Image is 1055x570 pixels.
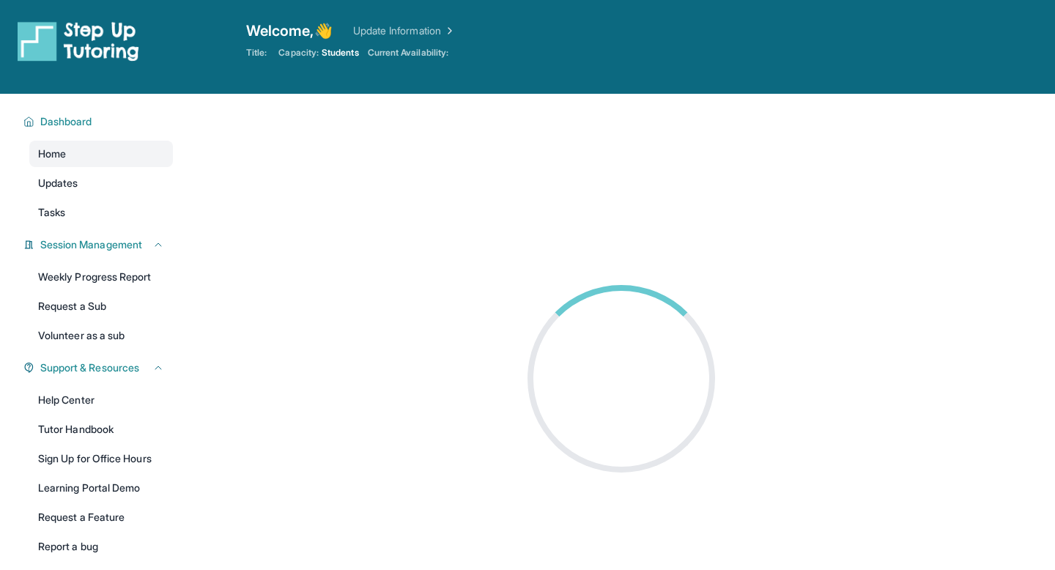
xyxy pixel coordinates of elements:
[29,445,173,472] a: Sign Up for Office Hours
[34,237,164,252] button: Session Management
[246,21,333,41] span: Welcome, 👋
[18,21,139,62] img: logo
[29,504,173,530] a: Request a Feature
[38,205,65,220] span: Tasks
[34,114,164,129] button: Dashboard
[29,170,173,196] a: Updates
[40,114,92,129] span: Dashboard
[322,47,359,59] span: Students
[29,475,173,501] a: Learning Portal Demo
[40,360,139,375] span: Support & Resources
[29,533,173,560] a: Report a bug
[441,23,456,38] img: Chevron Right
[29,141,173,167] a: Home
[34,360,164,375] button: Support & Resources
[246,47,267,59] span: Title:
[29,416,173,443] a: Tutor Handbook
[29,199,173,226] a: Tasks
[38,176,78,190] span: Updates
[29,264,173,290] a: Weekly Progress Report
[29,387,173,413] a: Help Center
[40,237,142,252] span: Session Management
[368,47,448,59] span: Current Availability:
[353,23,456,38] a: Update Information
[29,293,173,319] a: Request a Sub
[29,322,173,349] a: Volunteer as a sub
[278,47,319,59] span: Capacity:
[38,147,66,161] span: Home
